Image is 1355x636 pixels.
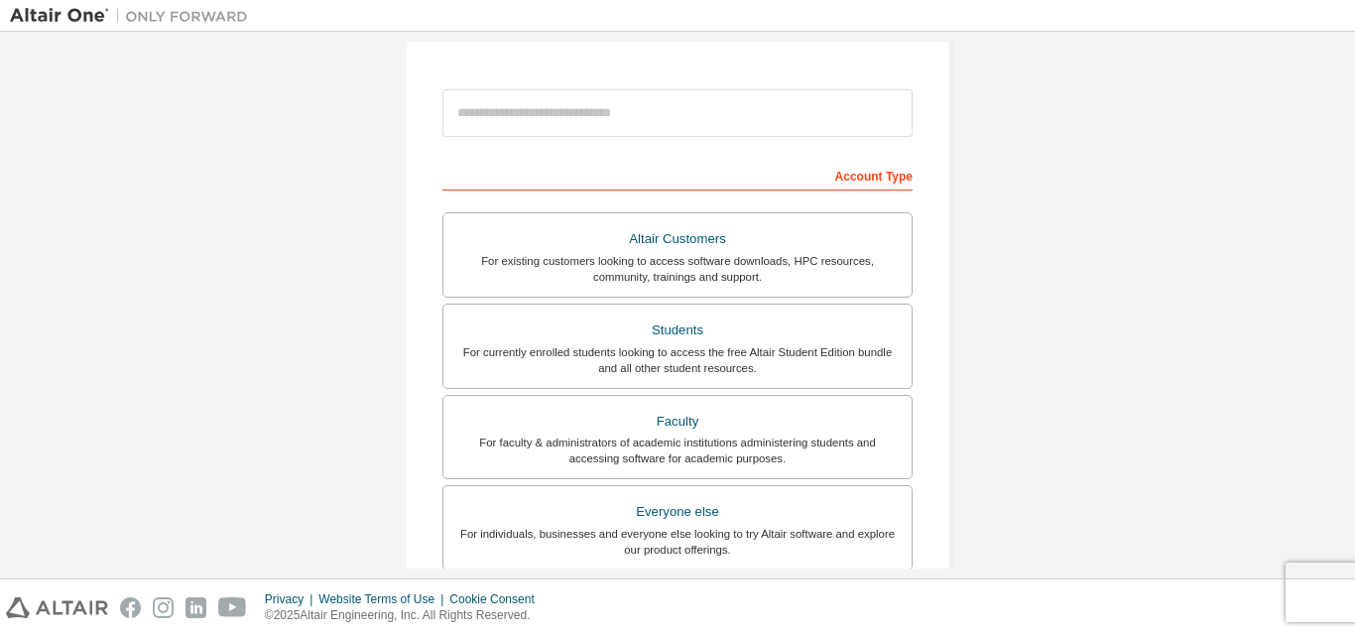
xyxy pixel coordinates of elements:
[120,597,141,618] img: facebook.svg
[455,408,900,436] div: Faculty
[455,344,900,376] div: For currently enrolled students looking to access the free Altair Student Edition bundle and all ...
[455,526,900,558] div: For individuals, businesses and everyone else looking to try Altair software and explore our prod...
[455,435,900,466] div: For faculty & administrators of academic institutions administering students and accessing softwa...
[455,317,900,344] div: Students
[265,591,318,607] div: Privacy
[449,591,546,607] div: Cookie Consent
[442,159,913,191] div: Account Type
[455,253,900,285] div: For existing customers looking to access software downloads, HPC resources, community, trainings ...
[455,498,900,526] div: Everyone else
[218,597,247,618] img: youtube.svg
[455,225,900,253] div: Altair Customers
[10,6,258,26] img: Altair One
[318,591,449,607] div: Website Terms of Use
[185,597,206,618] img: linkedin.svg
[265,607,547,624] p: © 2025 Altair Engineering, Inc. All Rights Reserved.
[153,597,174,618] img: instagram.svg
[6,597,108,618] img: altair_logo.svg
